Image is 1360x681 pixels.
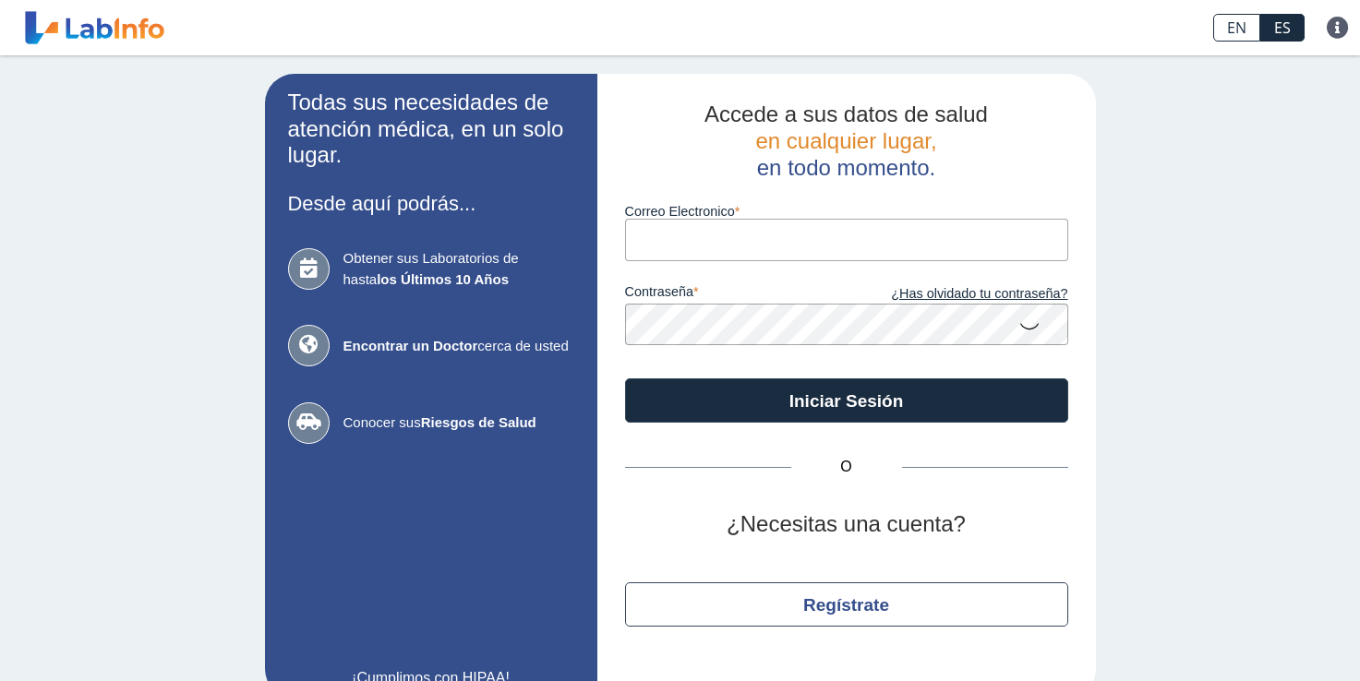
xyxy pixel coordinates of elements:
a: EN [1213,14,1260,42]
span: en cualquier lugar, [755,128,936,153]
h2: ¿Necesitas una cuenta? [625,511,1068,538]
label: Correo Electronico [625,204,1068,219]
b: los Últimos 10 Años [377,271,509,287]
label: contraseña [625,284,847,305]
h2: Todas sus necesidades de atención médica, en un solo lugar. [288,90,574,169]
span: Obtener sus Laboratorios de hasta [343,248,574,290]
button: Regístrate [625,582,1068,627]
h3: Desde aquí podrás... [288,192,574,215]
a: ES [1260,14,1305,42]
span: cerca de usted [343,336,574,357]
b: Encontrar un Doctor [343,338,478,353]
button: Iniciar Sesión [625,378,1068,423]
span: Accede a sus datos de salud [704,102,988,126]
b: Riesgos de Salud [421,414,536,430]
span: O [791,456,902,478]
a: ¿Has olvidado tu contraseña? [847,284,1068,305]
span: Conocer sus [343,412,574,434]
span: en todo momento. [757,155,935,180]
